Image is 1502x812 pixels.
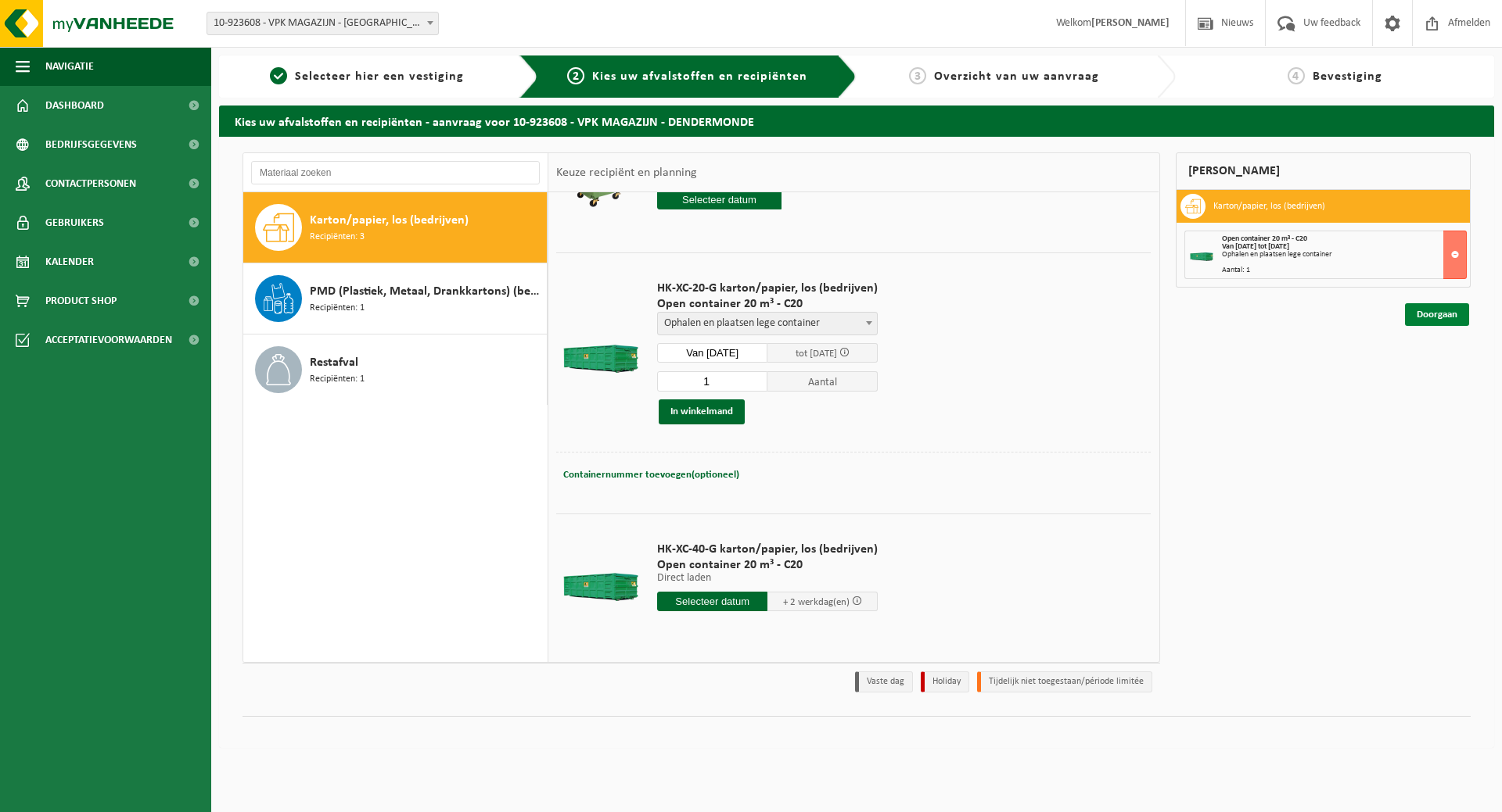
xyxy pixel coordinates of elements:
[207,13,438,34] span: 10-923608 - VPK MAGAZIJN - DENDERMONDE
[270,67,287,84] span: 1
[562,464,741,486] button: Containernummer toevoegen(optioneel)
[45,203,104,242] span: Gebruikers
[658,313,877,334] span: Ophalen en plaatsen lege container
[243,334,548,405] button: Restafval Recipiënten: 1
[295,70,464,83] span: Selecteer hier een vestiging
[310,353,358,372] span: Restafval
[1176,152,1471,190] div: [PERSON_NAME]
[1091,17,1170,29] strong: [PERSON_NAME]
[243,263,548,334] button: PMD (Plastiek, Metaal, Drankkartons) (bedrijven) Recipiënten: 1
[657,573,878,584] p: Direct laden
[45,320,172,359] span: Acceptatievoorwaarden
[1222,234,1307,243] span: Open container 20 m³ - C20
[657,542,878,557] span: HK-XC-40-G karton/papier, los (bedrijven)
[45,47,94,86] span: Navigatie
[563,470,739,480] span: Containernummer toevoegen(optioneel)
[657,592,767,611] input: Selecteer datum
[310,282,543,301] span: PMD (Plastiek, Metaal, Drankkartons) (bedrijven)
[767,371,878,392] span: Aantal
[1222,242,1289,251] strong: Van [DATE] tot [DATE]
[45,125,137,164] span: Bedrijfsgegevens
[310,372,365,387] span: Recipiënten: 1
[310,230,365,245] span: Recipiënten: 3
[219,106,1494,136] h2: Kies uw afvalstoffen en recipiënten - aanvraag voor 10-923608 - VPK MAGAZIJN - DENDERMONDE
[45,86,104,125] span: Dashboard
[592,70,807,83] span: Kies uw afvalstoffen en recipiënten
[796,349,837,359] span: tot [DATE]
[45,281,117,320] span: Product Shop
[227,67,507,86] a: 1Selecteer hier een vestiging
[657,343,767,363] input: Selecteer datum
[659,399,745,424] button: In winkelmand
[243,192,548,263] button: Karton/papier, los (bedrijven) Recipiënten: 3
[977,671,1152,692] li: Tijdelijk niet toegestaan/période limitée
[1213,194,1325,219] h3: Karton/papier, los (bedrijven)
[657,296,878,312] span: Open container 20 m³ - C20
[310,211,469,230] span: Karton/papier, los (bedrijven)
[567,67,584,84] span: 2
[251,161,540,184] input: Materiaal zoeken
[207,12,439,35] span: 10-923608 - VPK MAGAZIJN - DENDERMONDE
[548,153,705,192] div: Keuze recipiënt en planning
[783,597,850,607] span: + 2 werkdag(en)
[1313,70,1382,83] span: Bevestiging
[657,190,782,209] input: Selecteer datum
[657,557,878,573] span: Open container 20 m³ - C20
[1288,67,1305,84] span: 4
[921,671,969,692] li: Holiday
[45,164,136,203] span: Contactpersonen
[1222,266,1467,274] div: Aantal: 1
[855,671,913,692] li: Vaste dag
[1222,251,1467,259] div: Ophalen en plaatsen lege container
[1405,303,1469,326] a: Doorgaan
[45,242,94,281] span: Kalender
[657,312,878,335] span: Ophalen en plaatsen lege container
[934,70,1099,83] span: Overzicht van uw aanvraag
[909,67,926,84] span: 3
[310,301,365,316] span: Recipiënten: 1
[657,281,878,296] span: HK-XC-20-G karton/papier, los (bedrijven)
